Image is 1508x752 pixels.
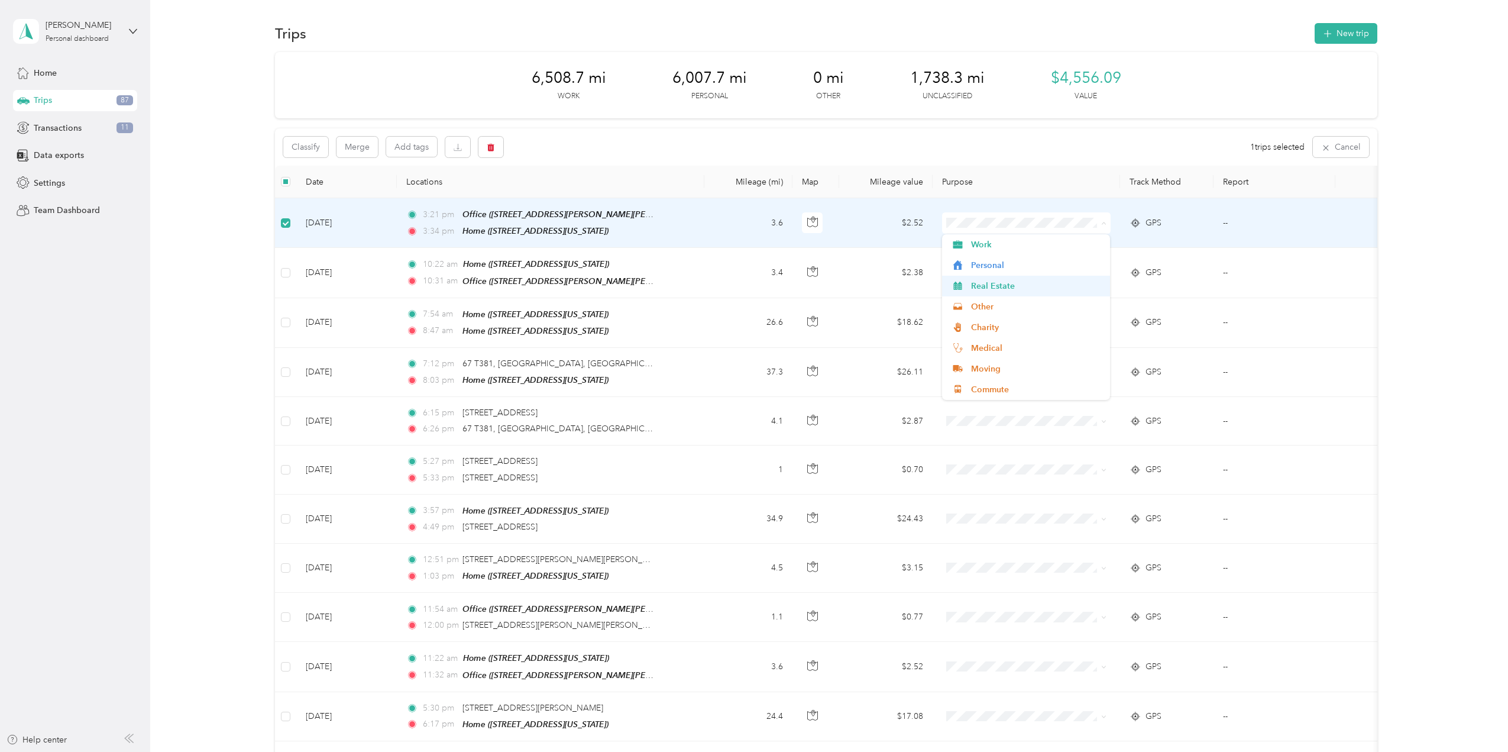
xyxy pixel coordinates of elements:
[462,309,609,319] span: Home ([STREET_ADDRESS][US_STATE])
[34,204,100,217] span: Team Dashboard
[1213,593,1335,642] td: --
[1145,561,1161,575] span: GPS
[296,692,397,741] td: [DATE]
[423,504,457,517] span: 3:57 pm
[336,137,378,157] button: Merge
[1250,141,1305,153] span: 1 trips selected
[1213,348,1335,397] td: --
[1145,512,1161,525] span: GPS
[462,375,609,385] span: Home ([STREET_ADDRESS][US_STATE])
[462,456,538,466] span: [STREET_ADDRESS]
[296,166,397,198] th: Date
[462,424,673,434] span: 67 T381, [GEOGRAPHIC_DATA], [GEOGRAPHIC_DATA]
[839,593,933,642] td: $0.77
[971,383,1102,396] span: Commute
[971,259,1102,272] span: Personal
[971,321,1102,334] span: Charity
[34,177,65,189] span: Settings
[1075,91,1097,102] p: Value
[1145,415,1161,428] span: GPS
[672,69,747,88] span: 6,007.7 mi
[839,495,933,544] td: $24.43
[423,308,457,321] span: 7:54 am
[463,259,609,269] span: Home ([STREET_ADDRESS][US_STATE])
[423,275,457,288] span: 10:31 am
[423,619,457,632] span: 12:00 pm
[296,642,397,692] td: [DATE]
[423,570,457,583] span: 1:03 pm
[423,702,457,715] span: 5:30 pm
[296,593,397,642] td: [DATE]
[117,122,133,133] span: 11
[1120,166,1213,198] th: Track Method
[1145,366,1161,379] span: GPS
[296,248,397,298] td: [DATE]
[704,198,792,248] td: 3.6
[1213,166,1335,198] th: Report
[1213,298,1335,348] td: --
[792,166,839,198] th: Map
[34,94,52,106] span: Trips
[1213,397,1335,446] td: --
[923,91,972,102] p: Unclassified
[813,69,844,88] span: 0 mi
[423,521,457,534] span: 4:49 pm
[423,225,457,238] span: 3:34 pm
[704,248,792,298] td: 3.4
[423,208,457,221] span: 3:21 pm
[839,348,933,397] td: $26.11
[423,553,457,566] span: 12:51 pm
[423,472,457,485] span: 5:33 pm
[423,357,457,370] span: 7:12 pm
[839,298,933,348] td: $18.62
[691,91,728,102] p: Personal
[839,198,933,248] td: $2.52
[296,348,397,397] td: [DATE]
[296,495,397,544] td: [DATE]
[462,604,810,614] span: Office ([STREET_ADDRESS][PERSON_NAME][PERSON_NAME][PERSON_NAME][US_STATE])
[46,35,109,43] div: Personal dashboard
[839,166,933,198] th: Mileage value
[971,280,1102,292] span: Real Estate
[462,620,669,630] span: [STREET_ADDRESS][PERSON_NAME][PERSON_NAME]
[1213,642,1335,692] td: --
[462,226,609,235] span: Home ([STREET_ADDRESS][US_STATE])
[283,137,328,157] button: Classify
[971,301,1102,313] span: Other
[296,446,397,494] td: [DATE]
[462,326,609,335] span: Home ([STREET_ADDRESS][US_STATE])
[275,27,306,40] h1: Trips
[971,342,1102,354] span: Medical
[1213,198,1335,248] td: --
[1145,217,1161,230] span: GPS
[910,69,985,88] span: 1,738.3 mi
[296,298,397,348] td: [DATE]
[386,137,437,157] button: Add tags
[423,603,457,616] span: 11:54 am
[704,642,792,692] td: 3.6
[704,495,792,544] td: 34.9
[839,248,933,298] td: $2.38
[397,166,704,198] th: Locations
[423,374,457,387] span: 8:03 pm
[1145,660,1161,673] span: GPS
[839,544,933,593] td: $3.15
[296,198,397,248] td: [DATE]
[462,506,609,515] span: Home ([STREET_ADDRESS][US_STATE])
[704,166,792,198] th: Mileage (mi)
[1213,495,1335,544] td: --
[462,522,538,532] span: [STREET_ADDRESS]
[704,692,792,741] td: 24.4
[423,422,457,435] span: 6:26 pm
[532,69,606,88] span: 6,508.7 mi
[423,406,457,419] span: 6:15 pm
[462,703,603,713] span: [STREET_ADDRESS][PERSON_NAME]
[704,593,792,642] td: 1.1
[1213,544,1335,593] td: --
[423,718,457,731] span: 6:17 pm
[462,276,810,286] span: Office ([STREET_ADDRESS][PERSON_NAME][PERSON_NAME][PERSON_NAME][US_STATE])
[34,149,84,162] span: Data exports
[462,209,810,220] span: Office ([STREET_ADDRESS][PERSON_NAME][PERSON_NAME][PERSON_NAME][US_STATE])
[1315,23,1377,44] button: New trip
[7,734,67,746] div: Help center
